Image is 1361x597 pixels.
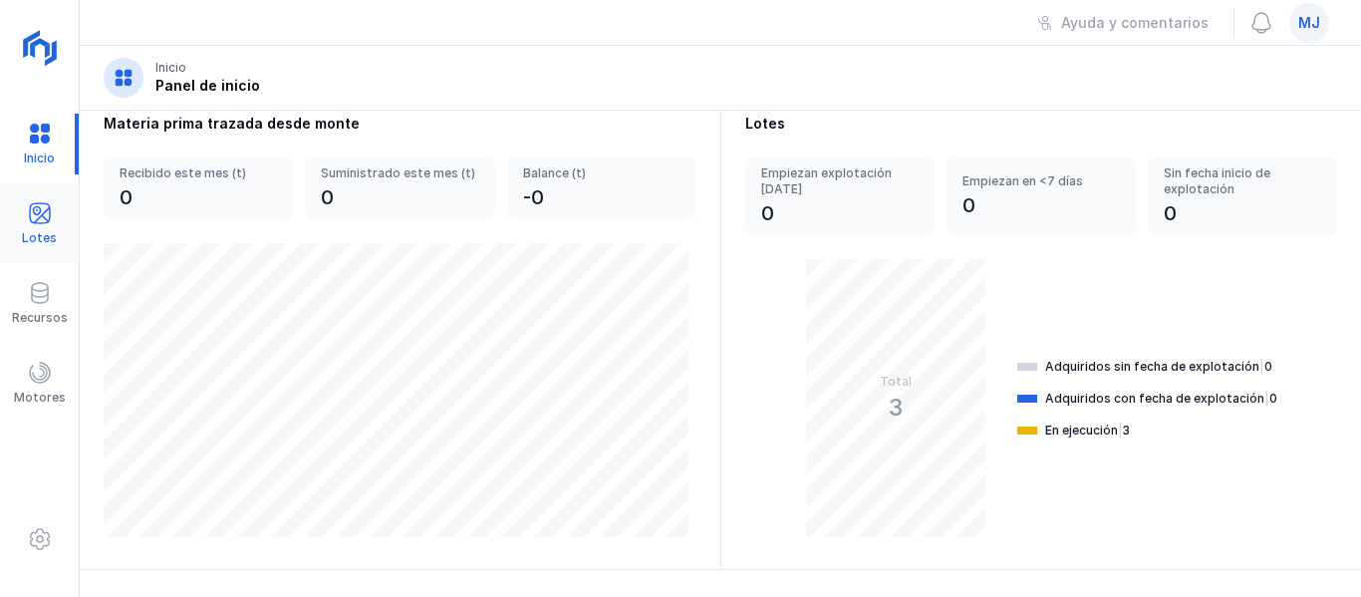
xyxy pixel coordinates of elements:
div: 0 [120,183,133,211]
div: Inicio [155,60,186,76]
div: Motores [14,390,66,406]
div: Suministrado este mes (t) [321,165,478,181]
div: -0 [523,183,544,211]
div: Balance (t) [523,165,680,181]
div: Empiezan en <7 días [962,173,1120,189]
div: Lotes [745,114,1337,134]
img: logoRight.svg [15,23,65,73]
div: Recibido este mes (t) [120,165,277,181]
div: 0 [321,183,334,211]
span: mj [1298,13,1320,33]
span: | [1264,391,1269,406]
span: Ayuda y comentarios [1061,13,1209,33]
div: Sin fecha inicio de explotación [1164,165,1321,197]
div: Lotes [22,230,57,246]
div: Panel de inicio [155,76,260,96]
div: En ejecución 3 [1045,423,1130,439]
div: Adquiridos con fecha de explotación 0 [1045,391,1277,407]
div: Materia prima trazada desde monte [104,114,696,134]
div: Adquiridos sin fecha de explotación 0 [1045,359,1272,375]
div: Empiezan explotación [DATE] [761,165,919,197]
div: 0 [962,191,975,219]
div: 0 [1164,199,1177,227]
button: Ayuda y comentarios [1024,6,1222,40]
div: Recursos [12,310,68,326]
span: | [1259,359,1264,374]
div: 0 [761,199,774,227]
span: | [1118,423,1123,438]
